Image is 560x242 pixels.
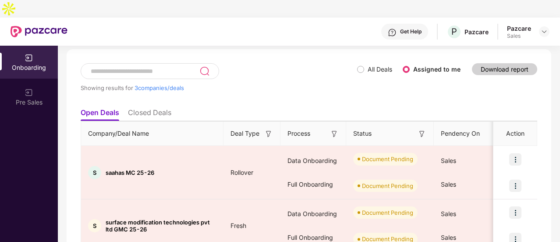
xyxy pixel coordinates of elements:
[400,28,422,35] div: Get Help
[88,166,101,179] div: S
[388,28,397,37] img: svg+xml;base64,PHN2ZyBpZD0iSGVscC0zMngzMiIgeG1sbnM9Imh0dHA6Ly93d3cudzMub3JnLzIwMDAvc3ZnIiB3aWR0aD...
[11,26,67,37] img: New Pazcare Logo
[472,63,537,75] button: Download report
[287,129,310,138] span: Process
[362,181,413,190] div: Document Pending
[441,234,456,241] span: Sales
[353,129,372,138] span: Status
[88,219,101,232] div: S
[81,122,223,146] th: Company/Deal Name
[368,65,392,73] label: All Deals
[509,153,521,166] img: icon
[230,129,259,138] span: Deal Type
[413,65,461,73] label: Assigned to me
[280,149,346,173] div: Data Onboarding
[199,66,209,76] img: svg+xml;base64,PHN2ZyB3aWR0aD0iMjQiIGhlaWdodD0iMjUiIHZpZXdCb3g9IjAgMCAyNCAyNSIgZmlsbD0ibm9uZSIgeG...
[441,129,480,138] span: Pendency On
[223,222,253,229] span: Fresh
[25,54,33,62] img: svg+xml;base64,PHN2ZyB3aWR0aD0iMjAiIGhlaWdodD0iMjAiIHZpZXdCb3g9IjAgMCAyMCAyMCIgZmlsbD0ibm9uZSIgeG...
[509,180,521,192] img: icon
[441,157,456,164] span: Sales
[493,122,537,146] th: Action
[362,208,413,217] div: Document Pending
[541,28,548,35] img: svg+xml;base64,PHN2ZyBpZD0iRHJvcGRvd24tMzJ4MzIiIHhtbG5zPSJodHRwOi8vd3d3LnczLm9yZy8yMDAwL3N2ZyIgd2...
[441,181,456,188] span: Sales
[25,88,33,97] img: svg+xml;base64,PHN2ZyB3aWR0aD0iMjAiIGhlaWdodD0iMjAiIHZpZXdCb3g9IjAgMCAyMCAyMCIgZmlsbD0ibm9uZSIgeG...
[330,130,339,138] img: svg+xml;base64,PHN2ZyB3aWR0aD0iMTYiIGhlaWdodD0iMTYiIHZpZXdCb3g9IjAgMCAxNiAxNiIgZmlsbD0ibm9uZSIgeG...
[106,219,216,233] span: surface modification technologies pvt ltd GMC 25-26
[280,202,346,226] div: Data Onboarding
[507,24,531,33] div: Pazcare
[128,108,171,121] li: Closed Deals
[81,108,119,121] li: Open Deals
[81,84,357,91] div: Showing results for
[441,210,456,217] span: Sales
[509,206,521,219] img: icon
[464,28,489,36] div: Pazcare
[507,33,531,40] div: Sales
[264,130,273,138] img: svg+xml;base64,PHN2ZyB3aWR0aD0iMTYiIGhlaWdodD0iMTYiIHZpZXdCb3g9IjAgMCAxNiAxNiIgZmlsbD0ibm9uZSIgeG...
[135,84,184,91] span: 3 companies/deals
[223,169,260,176] span: Rollover
[451,26,457,37] span: P
[106,169,154,176] span: saahas MC 25-26
[362,155,413,163] div: Document Pending
[280,173,346,196] div: Full Onboarding
[418,130,426,138] img: svg+xml;base64,PHN2ZyB3aWR0aD0iMTYiIGhlaWdodD0iMTYiIHZpZXdCb3g9IjAgMCAxNiAxNiIgZmlsbD0ibm9uZSIgeG...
